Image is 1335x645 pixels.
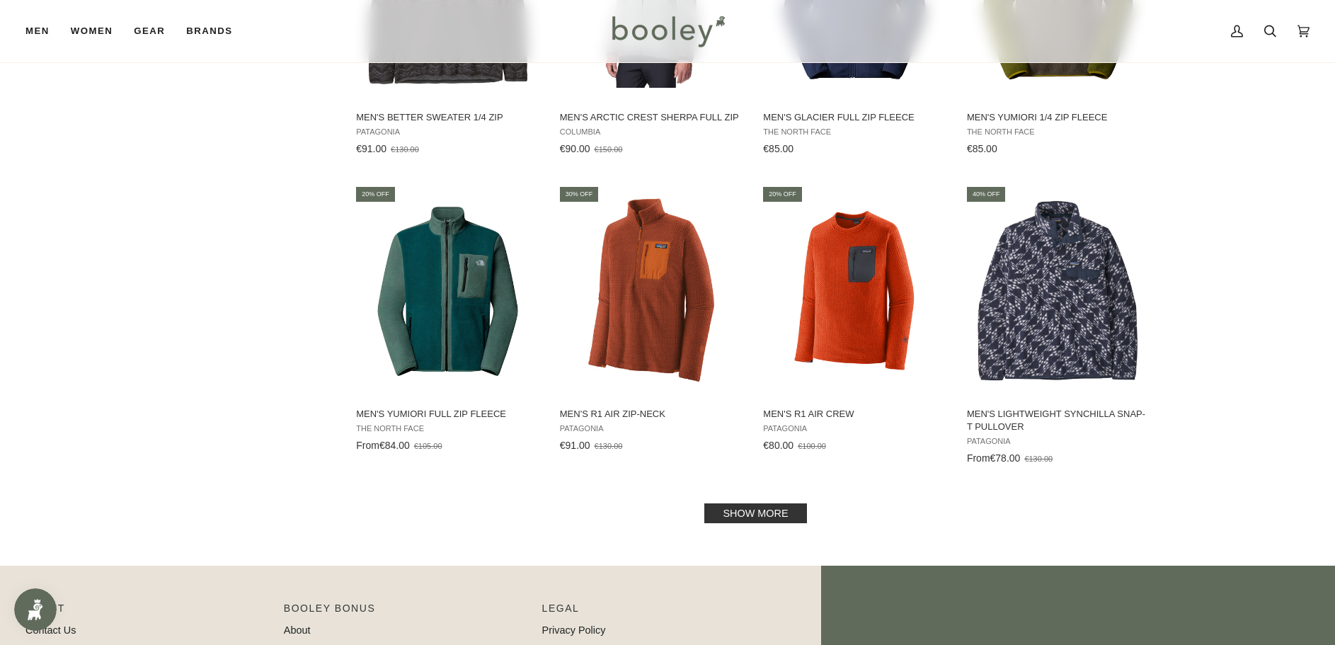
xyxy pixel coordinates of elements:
[761,185,949,457] a: Men's R1 Air Crew
[606,11,730,52] img: Booley
[967,127,1150,137] span: The North Face
[391,145,419,154] span: €130.00
[560,408,743,421] span: Men's R1 Air Zip-Neck
[967,452,990,464] span: From
[560,143,590,154] span: €90.00
[379,440,410,451] span: €84.00
[186,24,232,38] span: Brands
[990,452,1021,464] span: €78.00
[542,601,786,623] p: Pipeline_Footer Sub
[967,408,1150,433] span: Men's Lightweight Synchilla Snap-T Pullover
[967,111,1150,124] span: Men's Yumiori 1/4 Zip Fleece
[704,503,806,523] a: Show more
[763,408,946,421] span: Men's R1 Air Crew
[71,24,113,38] span: Women
[560,127,743,137] span: Columbia
[761,197,949,384] img: Patagonia Men's R1 Air Crew Pollinator Orange - Booley Galway
[356,143,386,154] span: €91.00
[14,588,57,631] iframe: Button to open loyalty program pop-up
[763,187,802,202] div: 20% off
[25,24,50,38] span: Men
[967,437,1150,446] span: Patagonia
[965,185,1152,469] a: Men's Lightweight Synchilla Snap-T Pullover
[967,187,1006,202] div: 40% off
[967,143,997,154] span: €85.00
[595,145,623,154] span: €150.00
[354,197,542,384] img: The North Face Men's Yumiori Full Zip Fleece Deep Nori / Duck Green / TNF Black - Booley Galway
[414,442,442,450] span: €105.00
[763,143,793,154] span: €85.00
[560,424,743,433] span: Patagonia
[356,187,395,202] div: 20% off
[763,111,946,124] span: Men's Glacier Full Zip Fleece
[542,624,606,636] a: Privacy Policy
[356,508,1155,519] div: Pagination
[560,187,599,202] div: 30% off
[1024,455,1053,463] span: €130.00
[798,442,826,450] span: €100.00
[284,624,311,636] a: About
[595,442,623,450] span: €130.00
[560,111,743,124] span: Men's Arctic Crest Sherpa Full Zip
[356,408,539,421] span: Men's Yumiori Full Zip Fleece
[356,127,539,137] span: Patagonia
[558,185,745,457] a: Men's R1 Air Zip-Neck
[134,24,165,38] span: Gear
[965,197,1152,384] img: Patagonia Men's Lightweight Synchilla Snap-T Pullover Synched Flight / New Navy - Booley Galway
[763,440,793,451] span: €80.00
[354,185,542,457] a: Men's Yumiori Full Zip Fleece
[763,424,946,433] span: Patagonia
[560,440,590,451] span: €91.00
[356,440,379,451] span: From
[558,197,745,384] img: Patagonia Men's R1 Air Zip-Neck Burnished Red - Booley Galway
[284,601,528,623] p: Booley Bonus
[25,601,270,623] p: Pipeline_Footer Main
[356,111,539,124] span: Men's Better Sweater 1/4 Zip
[356,424,539,433] span: The North Face
[763,127,946,137] span: The North Face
